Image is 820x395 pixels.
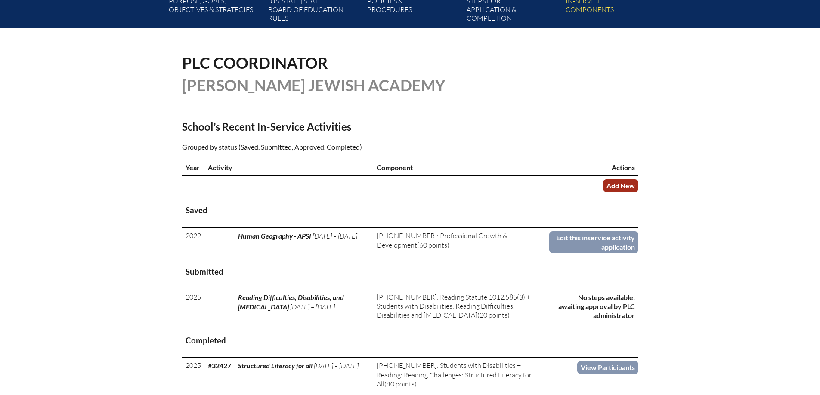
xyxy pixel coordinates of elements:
[186,205,635,216] h3: Saved
[238,232,311,240] span: Human Geography - APSI
[553,293,634,320] p: No steps available; awaiting approval by PLC administrator
[182,120,485,133] h2: School’s Recent In-Service Activities
[603,179,638,192] a: Add New
[373,358,550,392] td: (40 points)
[577,361,638,374] a: View Participants
[182,141,485,153] p: Grouped by status (Saved, Submitted, Approved, Completed)
[182,76,446,95] span: [PERSON_NAME] Jewish Academy
[204,159,373,176] th: Activity
[549,159,638,176] th: Actions
[186,335,635,346] h3: Completed
[182,358,204,392] td: 2025
[186,266,635,277] h3: Submitted
[290,303,335,311] span: [DATE] – [DATE]
[373,289,550,324] td: (20 points)
[238,293,344,311] span: Reading Difficulties, Disabilities, and [MEDICAL_DATA]
[182,228,204,255] td: 2022
[549,231,638,253] a: Edit this inservice activity application
[313,232,357,240] span: [DATE] – [DATE]
[182,289,204,324] td: 2025
[182,159,204,176] th: Year
[377,361,532,388] span: [PHONE_NUMBER]: Students with Disabilities + Reading: Reading Challenges: Structured Literacy for...
[373,228,550,255] td: (60 points)
[238,361,313,370] span: Structured Literacy for all
[373,159,550,176] th: Component
[182,53,328,72] span: PLC Coordinator
[208,361,231,370] b: #32427
[377,231,507,249] span: [PHONE_NUMBER]: Professional Growth & Development
[377,293,530,320] span: [PHONE_NUMBER]: Reading Statute 1012.585(3) + Students with Disabilities: Reading Difficulties, D...
[314,361,359,370] span: [DATE] – [DATE]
